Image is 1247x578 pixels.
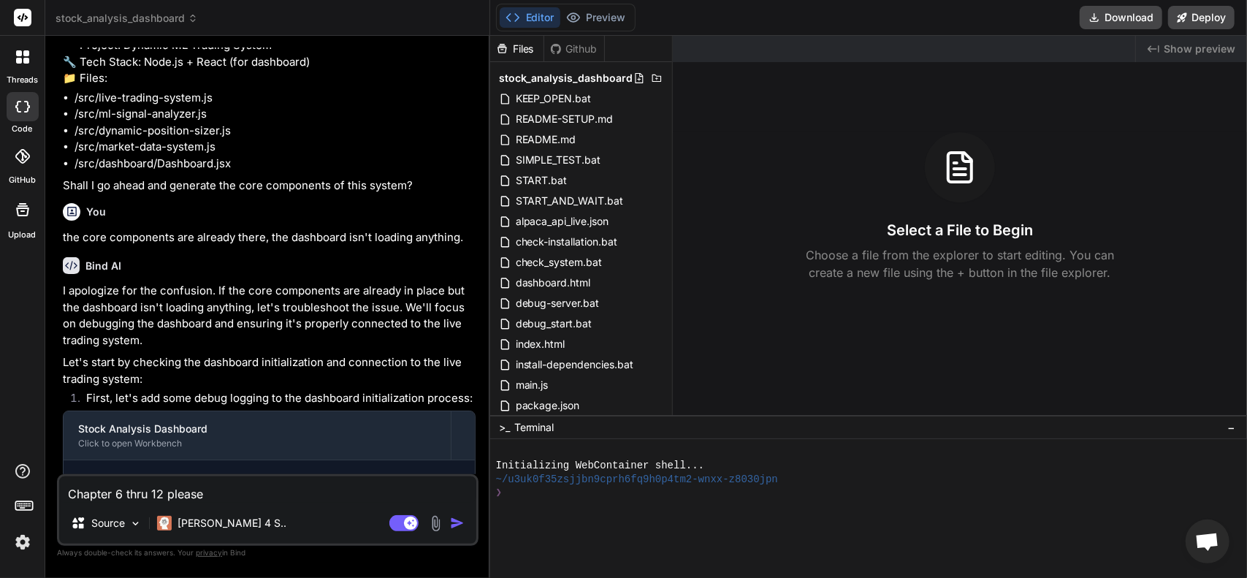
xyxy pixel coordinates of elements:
[500,7,560,28] button: Editor
[544,42,604,56] div: Github
[514,90,593,107] span: KEEP_OPEN.bat
[86,205,106,219] h6: You
[75,90,476,107] li: /src/live-trading-system.js
[560,7,632,28] button: Preview
[7,74,38,86] label: threads
[75,156,476,172] li: /src/dashboard/Dashboard.jsx
[64,411,451,460] button: Stock Analysis DashboardClick to open Workbench
[514,420,554,435] span: Terminal
[514,233,619,251] span: check-installation.bat
[514,335,567,353] span: index.html
[59,476,476,503] textarea: Chapter 6 thru 12 please
[78,438,436,449] div: Click to open Workbench
[12,123,33,135] label: code
[514,274,592,292] span: dashboard.html
[10,530,35,555] img: settings
[514,131,578,148] span: README.md
[75,139,476,156] li: /src/market-data-system.js
[63,283,476,349] p: I apologize for the confusion. If the core components are already in place but the dashboard isn'...
[496,473,778,487] span: ~/u3uk0f35zsjjbn9cprh6fq9h0p4tm2-wnxx-z8030jpn
[178,516,286,531] p: [PERSON_NAME] 4 S..
[514,356,636,373] span: install-dependencies.bat
[496,486,503,500] span: ❯
[514,172,569,189] span: START.bat
[499,71,633,85] span: stock_analysis_dashboard
[514,213,611,230] span: alpaca_api_live.json
[1186,520,1229,563] a: Open chat
[427,515,444,532] img: attachment
[1080,6,1162,29] button: Download
[514,315,594,332] span: debug_start.bat
[56,11,198,26] span: stock_analysis_dashboard
[514,294,601,312] span: debug-server.bat
[450,516,465,531] img: icon
[796,246,1124,281] p: Choose a file from the explorer to start editing. You can create a new file using the + button in...
[514,110,615,128] span: README-SETUP.md
[9,174,36,186] label: GitHub
[63,354,476,387] p: Let's start by checking the dashboard initialization and connection to the live trading system:
[514,376,550,394] span: main.js
[1224,416,1238,439] button: −
[514,397,581,414] span: package.json
[514,192,625,210] span: START_AND_WAIT.bat
[514,254,604,271] span: check_system.bat
[9,229,37,241] label: Upload
[1168,6,1235,29] button: Deploy
[887,220,1033,240] h3: Select a File to Begin
[63,178,476,194] p: Shall I go ahead and generate the core components of this system?
[63,37,476,87] p: 🔹 Project: Dynamic ML Trading System 🔧 Tech Stack: Node.js + React (for dashboard) 📁 Files:
[514,151,603,169] span: SIMPLE_TEST.bat
[63,229,476,246] p: the core components are already there, the dashboard isn't loading anything.
[78,422,436,436] div: Stock Analysis Dashboard
[85,259,121,273] h6: Bind AI
[129,517,142,530] img: Pick Models
[490,42,544,56] div: Files
[91,516,125,531] p: Source
[75,390,476,411] li: First, let's add some debug logging to the dashboard initialization process:
[499,420,510,435] span: >_
[57,546,478,560] p: Always double-check its answers. Your in Bind
[496,459,705,473] span: Initializing WebContainer shell...
[75,106,476,123] li: /src/ml-signal-analyzer.js
[196,548,222,557] span: privacy
[75,123,476,140] li: /src/dynamic-position-sizer.js
[157,516,172,531] img: Claude 4 Sonnet
[1164,42,1235,56] span: Show preview
[1227,420,1235,435] span: −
